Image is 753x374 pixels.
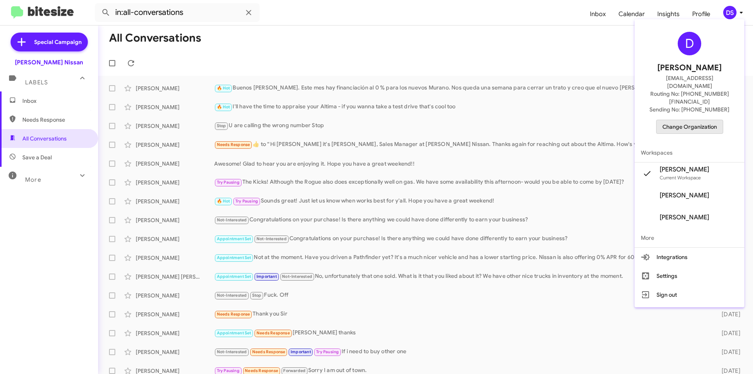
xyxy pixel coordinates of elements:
[660,175,701,181] span: Current Workspace
[662,120,717,133] span: Change Organization
[635,285,744,304] button: Sign out
[644,74,735,90] span: [EMAIL_ADDRESS][DOMAIN_NAME]
[635,143,744,162] span: Workspaces
[678,32,701,55] div: D
[635,266,744,285] button: Settings
[649,106,729,113] span: Sending No: [PHONE_NUMBER]
[660,166,709,173] span: [PERSON_NAME]
[660,213,709,221] span: [PERSON_NAME]
[657,62,722,74] span: [PERSON_NAME]
[635,248,744,266] button: Integrations
[635,228,744,247] span: More
[660,192,709,199] span: [PERSON_NAME]
[644,90,735,106] span: Routing No: [PHONE_NUMBER][FINANCIAL_ID]
[656,120,723,134] button: Change Organization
